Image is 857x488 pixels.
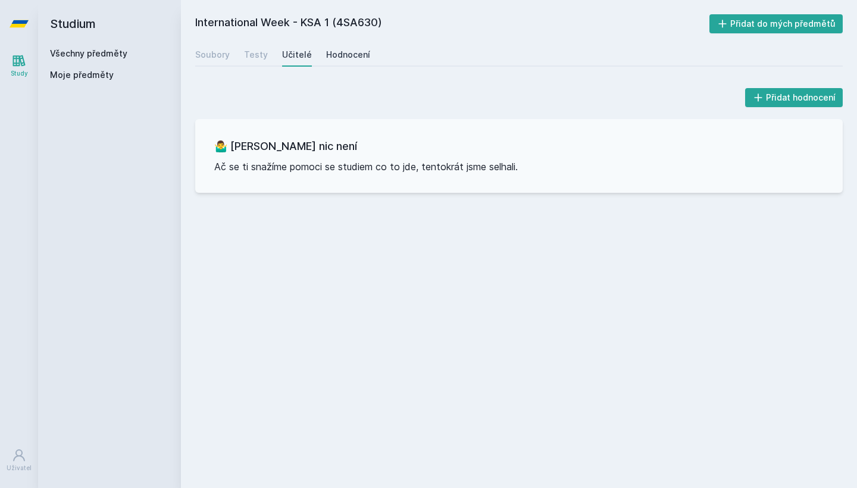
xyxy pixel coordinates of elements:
a: Učitelé [282,43,312,67]
a: Všechny předměty [50,48,127,58]
div: Uživatel [7,464,32,473]
a: Soubory [195,43,230,67]
a: Study [2,48,36,84]
button: Přidat do mých předmětů [709,14,843,33]
div: Study [11,69,28,78]
button: Přidat hodnocení [745,88,843,107]
h2: International Week - KSA 1 (4SA630) [195,14,709,33]
p: Ač se ti snažíme pomoci se studiem co to jde, tentokrát jsme selhali. [214,159,824,174]
div: Testy [244,49,268,61]
div: Hodnocení [326,49,370,61]
div: Soubory [195,49,230,61]
div: Učitelé [282,49,312,61]
h3: 🤷‍♂️ [PERSON_NAME] nic není [214,138,824,155]
span: Moje předměty [50,69,114,81]
a: Uživatel [2,442,36,478]
a: Testy [244,43,268,67]
a: Hodnocení [326,43,370,67]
